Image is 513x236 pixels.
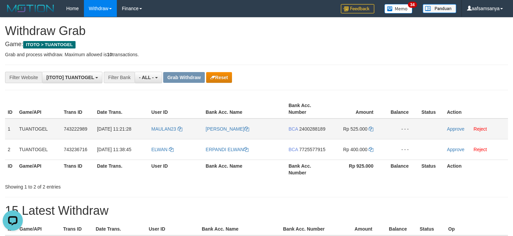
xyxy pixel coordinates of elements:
th: Bank Acc. Number [280,223,330,235]
span: Copy 2400288189 to clipboard [299,126,325,132]
a: Approve [447,147,464,152]
th: Trans ID [61,160,94,179]
a: ELWAN [151,147,174,152]
th: User ID [149,160,203,179]
th: Date Trans. [93,223,146,235]
span: BCA [288,147,298,152]
th: Op [446,223,508,235]
span: 743222989 [64,126,87,132]
a: Approve [447,126,464,132]
img: Feedback.jpg [341,4,374,13]
a: ERPANDI ELWAN [206,147,248,152]
a: Copy 525000 to clipboard [369,126,373,132]
th: User ID [146,223,199,235]
span: BCA [288,126,298,132]
span: MAULAN23 [151,126,176,132]
a: Reject [474,147,487,152]
button: Grab Withdraw [163,72,204,83]
span: ITOTO > TUANTOGEL [23,41,76,48]
div: Showing 1 to 2 of 2 entries [5,181,209,190]
th: Trans ID [60,223,93,235]
th: Action [444,160,508,179]
p: Grab and process withdraw. Maximum allowed is transactions. [5,51,508,58]
td: 2 [5,139,16,160]
a: Reject [474,126,487,132]
span: 743236716 [64,147,87,152]
td: 1 [5,119,16,139]
th: Bank Acc. Name [203,160,286,179]
h4: Game: [5,41,508,48]
button: Open LiveChat chat widget [3,3,23,23]
button: [ITOTO] TUANTOGEL [42,72,102,83]
th: Status [419,99,444,119]
th: Bank Acc. Name [203,99,286,119]
th: Bank Acc. Number [286,99,330,119]
th: Date Trans. [94,99,149,119]
span: Rp 400.000 [343,147,367,152]
div: Filter Website [5,72,42,83]
span: [ITOTO] TUANTOGEL [46,75,94,80]
h1: Withdraw Grab [5,24,508,38]
th: Rp 925.000 [330,160,383,179]
td: - - - [383,139,419,160]
td: TUANTOGEL [16,139,61,160]
span: [DATE] 11:21:28 [97,126,131,132]
th: Status [417,223,446,235]
th: Amount [330,99,383,119]
th: User ID [149,99,203,119]
span: Rp 525.000 [343,126,367,132]
td: TUANTOGEL [16,119,61,139]
th: ID [5,99,16,119]
span: ELWAN [151,147,168,152]
th: ID [5,160,16,179]
img: MOTION_logo.png [5,3,56,13]
th: Bank Acc. Number [286,160,330,179]
a: Copy 400000 to clipboard [369,147,373,152]
th: Trans ID [61,99,94,119]
button: - ALL - [135,72,162,83]
button: Reset [206,72,232,83]
a: MAULAN23 [151,126,182,132]
th: Status [419,160,444,179]
div: Filter Bank [104,72,135,83]
img: Button%20Memo.svg [384,4,413,13]
th: Date Trans. [94,160,149,179]
th: Game/API [17,223,60,235]
th: Action [444,99,508,119]
a: [PERSON_NAME] [206,126,249,132]
span: - ALL - [139,75,154,80]
strong: 10 [107,52,112,57]
th: Balance [383,160,419,179]
th: Balance [382,223,417,235]
th: Game/API [16,160,61,179]
td: - - - [383,119,419,139]
th: Balance [383,99,419,119]
h1: 15 Latest Withdraw [5,204,508,217]
th: Bank Acc. Name [199,223,280,235]
th: Game/API [16,99,61,119]
th: Amount [330,223,382,235]
span: 34 [408,2,417,8]
span: Copy 7725577915 to clipboard [299,147,325,152]
img: panduan.png [423,4,456,13]
span: [DATE] 11:38:45 [97,147,131,152]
